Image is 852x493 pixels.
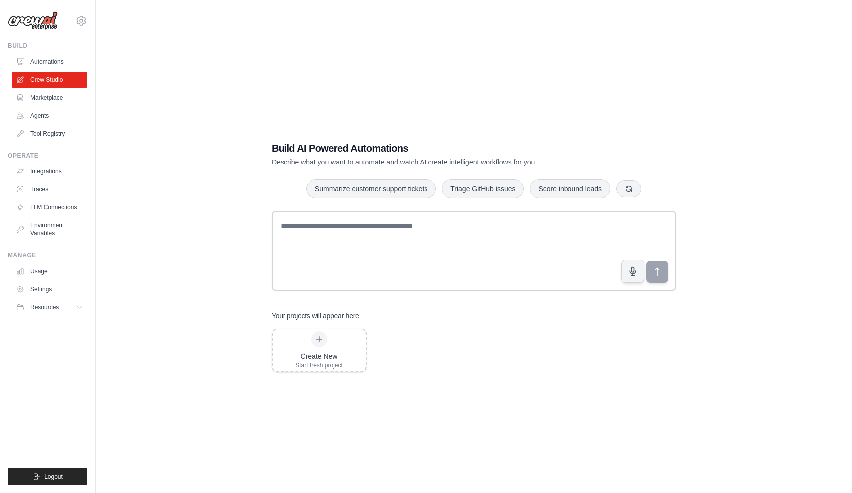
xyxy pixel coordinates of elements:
h1: Build AI Powered Automations [272,141,606,155]
a: Tool Registry [12,126,87,142]
div: Operate [8,152,87,160]
a: Marketplace [12,90,87,106]
div: Start fresh project [295,361,343,369]
a: Automations [12,54,87,70]
button: Logout [8,468,87,485]
a: LLM Connections [12,199,87,215]
a: Integrations [12,164,87,179]
button: Score inbound leads [530,179,610,198]
a: Agents [12,108,87,124]
div: Manage [8,251,87,259]
a: Settings [12,281,87,297]
a: Crew Studio [12,72,87,88]
button: Resources [12,299,87,315]
button: Summarize customer support tickets [306,179,436,198]
button: Click to speak your automation idea [621,260,644,283]
div: Build [8,42,87,50]
a: Usage [12,263,87,279]
span: Resources [30,303,59,311]
a: Traces [12,181,87,197]
a: Environment Variables [12,217,87,241]
span: Logout [44,473,63,481]
button: Triage GitHub issues [442,179,524,198]
p: Describe what you want to automate and watch AI create intelligent workflows for you [272,157,606,167]
div: Create New [295,351,343,361]
h3: Your projects will appear here [272,311,359,321]
img: Logo [8,11,58,30]
button: Get new suggestions [616,180,641,197]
